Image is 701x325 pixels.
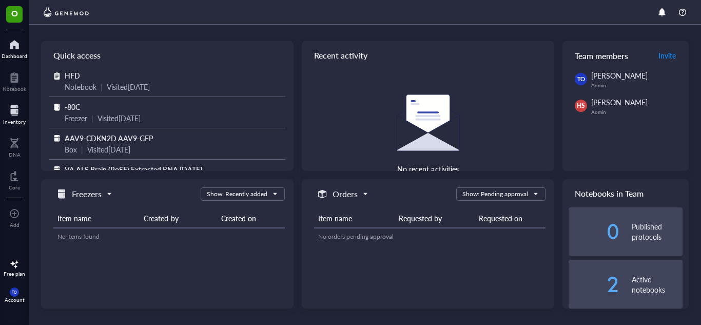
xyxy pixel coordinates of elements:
h5: Freezers [72,188,102,200]
a: Core [9,168,20,190]
div: Add [10,222,20,228]
div: Admin [591,109,683,115]
div: Dashboard [2,53,27,59]
a: Inventory [3,102,26,125]
div: Freezer [65,112,87,124]
span: TO [12,290,17,295]
span: [PERSON_NAME] [591,70,648,81]
span: Invite [658,50,676,61]
span: [PERSON_NAME] [591,97,648,107]
div: Account [5,297,25,303]
span: HFD [65,70,80,81]
div: Notebook [3,86,26,92]
div: Visited [DATE] [87,144,130,155]
th: Requested on [475,209,546,228]
span: HS [577,101,585,110]
div: Notebook [65,81,96,92]
span: AAV9-CDKN2D AAV9-GFP [65,133,153,143]
div: Quick access [41,41,294,70]
div: No orders pending approval [318,232,541,241]
h5: Orders [333,188,358,200]
th: Created by [140,209,217,228]
a: Notebook [3,69,26,92]
div: | [101,81,103,92]
div: Recent activity [302,41,554,70]
div: Visited [DATE] [98,112,141,124]
div: Core [9,184,20,190]
th: Requested by [395,209,475,228]
span: O [11,7,18,20]
img: genemod-logo [41,6,91,18]
img: Empty state [396,94,460,151]
div: | [81,144,83,155]
span: TO [577,75,585,84]
div: Inventory [3,119,26,125]
div: Notebooks in Team [562,179,689,207]
div: Admin [591,82,683,88]
th: Item name [53,209,140,228]
div: | [91,112,93,124]
div: 2 [569,276,619,293]
a: Dashboard [2,36,27,59]
button: Invite [658,47,676,64]
th: Item name [314,209,395,228]
div: Box [65,144,77,155]
div: Team members [562,41,689,70]
div: Published protocols [632,221,683,242]
span: VA ALS Brain (PoSF) Extracted RNA [DATE] [65,164,202,175]
div: Free plan [4,271,25,277]
div: No items found [57,232,281,241]
span: -80C [65,102,80,112]
div: DNA [9,151,21,158]
div: 0 [569,223,619,240]
div: Visited [DATE] [107,81,150,92]
div: Active notebooks [632,274,683,295]
div: Show: Pending approval [462,189,528,199]
th: Created on [217,209,285,228]
a: DNA [9,135,21,158]
div: Show: Recently added [207,189,267,199]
